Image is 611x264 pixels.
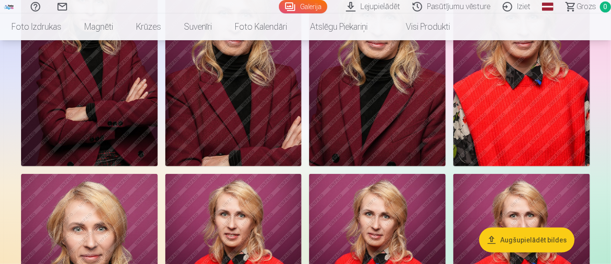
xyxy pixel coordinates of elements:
[479,228,575,253] button: Augšupielādēt bildes
[173,13,223,40] a: Suvenīri
[4,4,14,10] img: /fa1
[223,13,299,40] a: Foto kalendāri
[299,13,379,40] a: Atslēgu piekariņi
[576,1,596,12] span: Grozs
[600,1,611,12] span: 0
[125,13,173,40] a: Krūzes
[379,13,461,40] a: Visi produkti
[73,13,125,40] a: Magnēti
